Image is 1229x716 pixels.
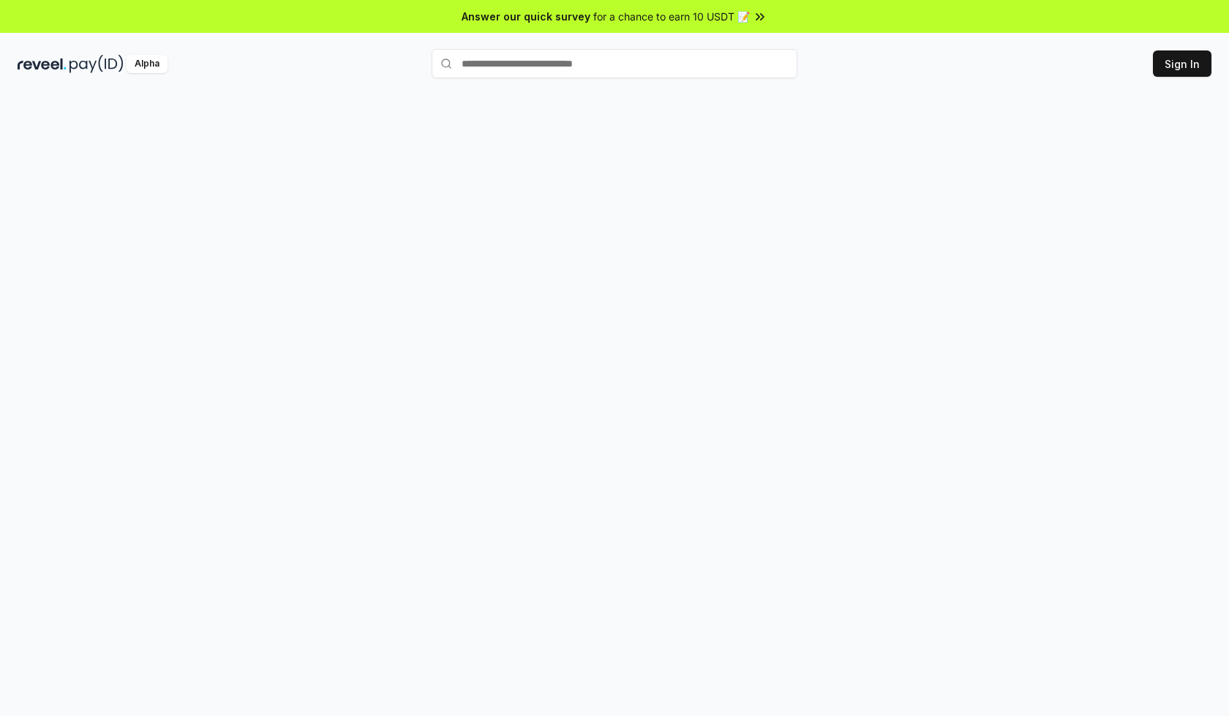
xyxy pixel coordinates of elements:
[462,9,590,24] span: Answer our quick survey
[593,9,750,24] span: for a chance to earn 10 USDT 📝
[18,55,67,73] img: reveel_dark
[127,55,168,73] div: Alpha
[69,55,124,73] img: pay_id
[1153,50,1211,77] button: Sign In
